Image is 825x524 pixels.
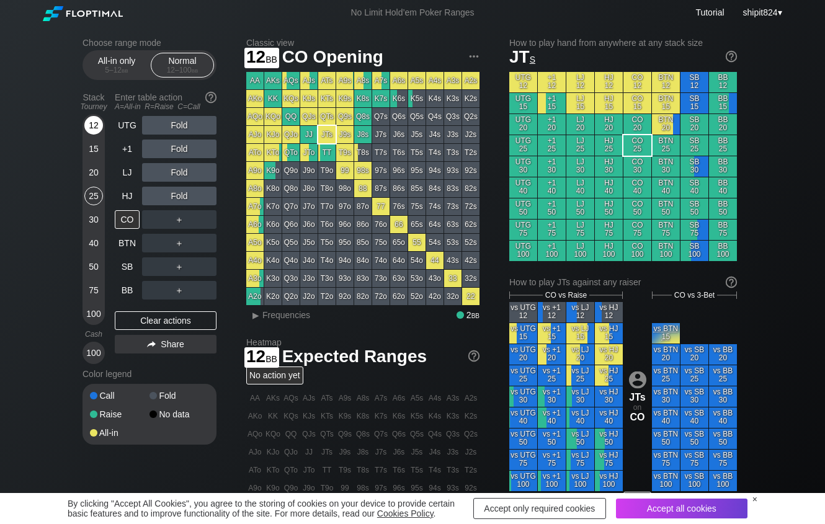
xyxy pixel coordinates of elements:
div: K6o [264,216,282,233]
div: 99 [336,162,354,179]
div: 83s [444,180,462,197]
div: CO [115,210,140,229]
div: A4s [426,72,444,89]
div: LJ 12 [566,72,594,92]
div: Fold [142,163,216,182]
div: HJ 30 [595,156,623,177]
div: Q4o [282,252,300,269]
div: 65s [408,216,426,233]
div: Q7o [282,198,300,215]
div: 82s [462,180,479,197]
div: 98s [354,162,372,179]
div: K7o [264,198,282,215]
div: BB 20 [709,114,737,135]
a: Tutorial [695,7,724,17]
div: Q5s [408,108,426,125]
img: share.864f2f62.svg [147,341,156,348]
div: BB 100 [709,241,737,261]
div: 64s [426,216,444,233]
div: Stack [78,87,110,116]
div: T4s [426,144,444,161]
div: Q2o [282,288,300,305]
div: J7s [372,126,390,143]
div: BTN 75 [652,220,680,240]
div: K2o [264,288,282,305]
h2: How to play hand from anywhere at any stack size [509,38,737,48]
div: K3s [444,90,462,107]
div: 100 [84,344,103,362]
div: ATo [246,144,264,161]
div: K6s [390,90,408,107]
div: 75o [372,234,390,251]
div: J7o [300,198,318,215]
div: T3s [444,144,462,161]
div: J2s [462,126,479,143]
div: T9s [336,144,354,161]
div: JJ [300,126,318,143]
div: T8s [354,144,372,161]
div: BB 75 [709,220,737,240]
div: Q3o [282,270,300,287]
div: All-in [90,429,149,437]
div: HJ 50 [595,198,623,219]
div: T7o [318,198,336,215]
div: ▾ [740,6,784,19]
div: A8o [246,180,264,197]
div: HJ 100 [595,241,623,261]
div: 40 [84,234,103,252]
div: BTN 30 [652,156,680,177]
div: HJ 25 [595,135,623,156]
div: J6s [390,126,408,143]
div: T2s [462,144,479,161]
div: CO 25 [623,135,651,156]
div: 72s [462,198,479,215]
div: Fold [142,116,216,135]
div: A8s [354,72,372,89]
div: 85o [354,234,372,251]
div: QTo [282,144,300,161]
div: K7s [372,90,390,107]
div: J5s [408,126,426,143]
div: SB 12 [680,72,708,92]
div: LJ 50 [566,198,594,219]
div: TT [318,144,336,161]
div: 87o [354,198,372,215]
div: LJ 75 [566,220,594,240]
div: Accept all cookies [616,499,747,518]
div: AKs [264,72,282,89]
div: J3o [300,270,318,287]
div: J8o [300,180,318,197]
div: Q8s [354,108,372,125]
div: BB 30 [709,156,737,177]
div: 73o [372,270,390,287]
div: +1 25 [538,135,566,156]
div: 76s [390,198,408,215]
div: Fold [142,187,216,205]
div: 55 [408,234,426,251]
div: AJo [246,126,264,143]
div: K9o [264,162,282,179]
div: K9s [336,90,354,107]
span: 12 [244,48,279,68]
div: 77 [372,198,390,215]
div: 74s [426,198,444,215]
div: SB 25 [680,135,708,156]
div: ＋ [142,234,216,252]
div: T5s [408,144,426,161]
div: 95o [336,234,354,251]
div: 75 [84,281,103,300]
div: K2s [462,90,479,107]
div: K3o [264,270,282,287]
div: T6o [318,216,336,233]
div: BB 15 [709,93,737,113]
div: +1 20 [538,114,566,135]
div: CO 75 [623,220,651,240]
div: HJ 75 [595,220,623,240]
div: LJ 25 [566,135,594,156]
div: CO 40 [623,177,651,198]
div: Q3s [444,108,462,125]
div: Fold [142,140,216,158]
div: ATs [318,72,336,89]
span: s [530,51,535,65]
div: 63o [390,270,408,287]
